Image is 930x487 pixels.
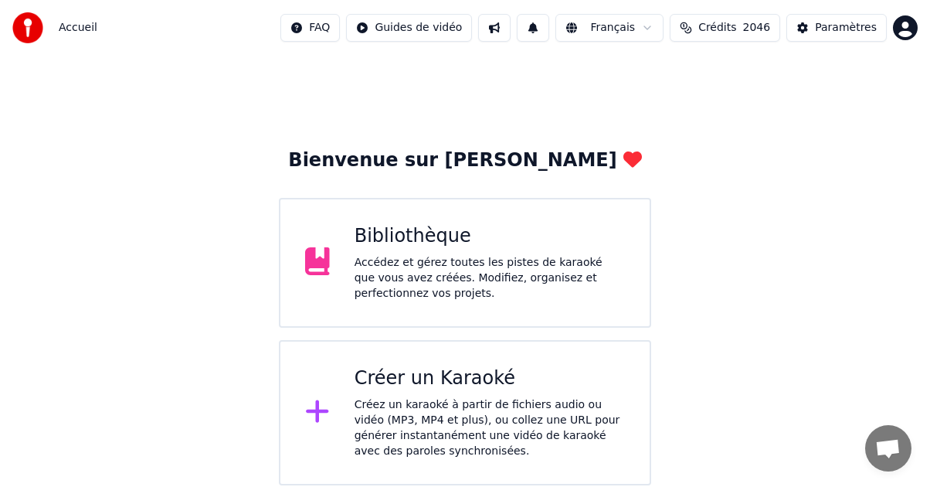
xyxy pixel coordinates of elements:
div: Créer un Karaoké [355,366,625,391]
nav: breadcrumb [59,20,97,36]
a: Ouvrir le chat [865,425,911,472]
div: Paramètres [815,20,877,36]
span: Crédits [698,20,736,36]
span: 2046 [743,20,771,36]
button: FAQ [280,14,340,42]
img: youka [12,12,43,43]
div: Accédez et gérez toutes les pistes de karaoké que vous avez créées. Modifiez, organisez et perfec... [355,255,625,301]
div: Créez un karaoké à partir de fichiers audio ou vidéo (MP3, MP4 et plus), ou collez une URL pour g... [355,397,625,459]
button: Guides de vidéo [346,14,472,42]
span: Accueil [59,20,97,36]
button: Crédits2046 [670,14,780,42]
button: Paramètres [786,14,887,42]
div: Bienvenue sur [PERSON_NAME] [288,148,641,173]
div: Bibliothèque [355,224,625,249]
